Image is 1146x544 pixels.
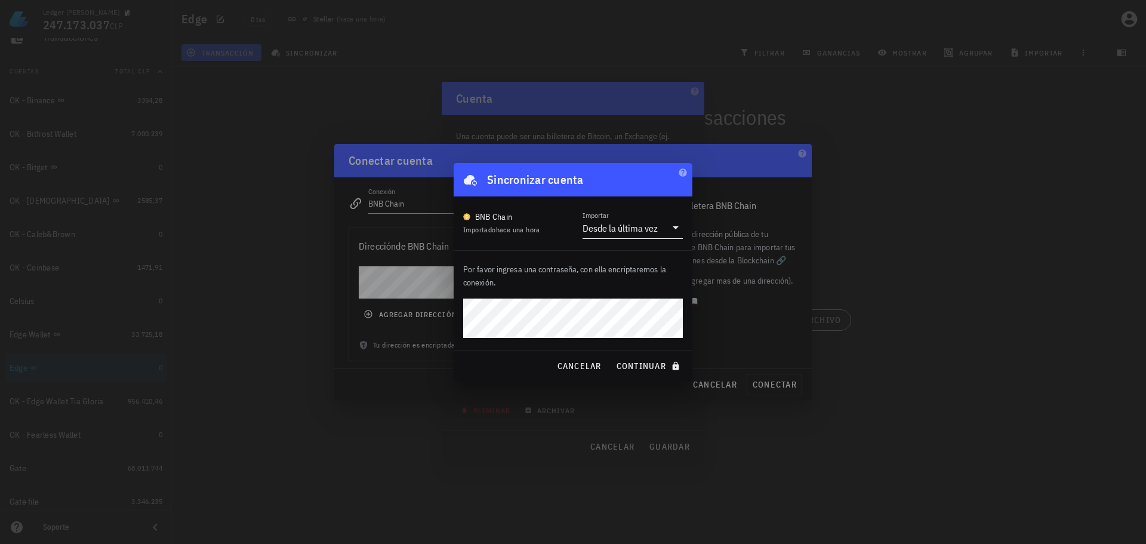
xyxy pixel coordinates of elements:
[556,361,601,371] span: cancelar
[583,222,658,234] div: Desde la última vez
[496,225,540,234] span: hace una hora
[616,361,683,371] span: continuar
[463,263,683,289] p: Por favor ingresa una contraseña, con ella encriptaremos la conexión.
[583,218,683,238] div: ImportarDesde la última vez
[583,211,609,220] label: Importar
[611,355,688,377] button: continuar
[552,355,606,377] button: cancelar
[487,170,584,189] div: Sincronizar cuenta
[463,225,540,234] span: Importado
[463,213,470,220] img: bnb.svg
[475,211,512,223] div: BNB Chain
